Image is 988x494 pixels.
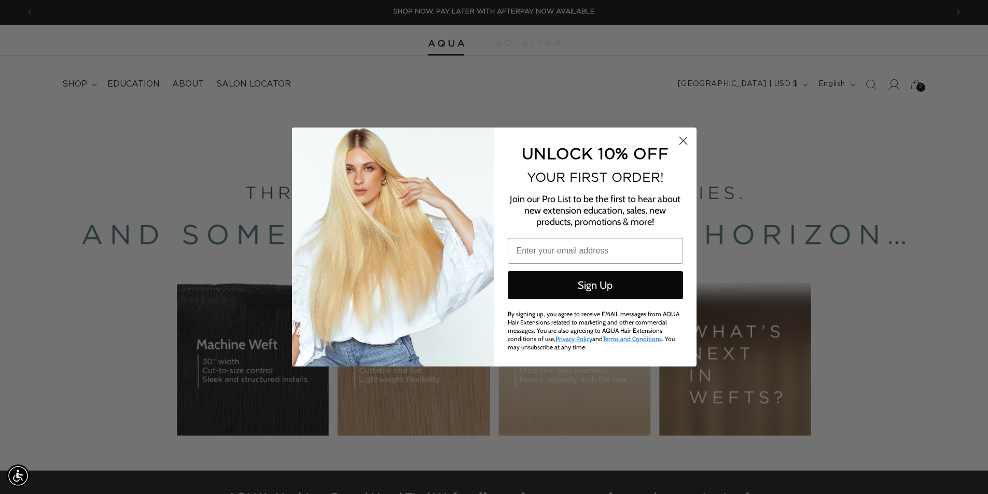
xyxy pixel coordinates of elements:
img: daab8b0d-f573-4e8c-a4d0-05ad8d765127.png [292,128,494,366]
span: Join our Pro List to be the first to hear about new extension education, sales, new products, pro... [510,193,680,228]
span: UNLOCK 10% OFF [522,145,669,162]
span: By signing up, you agree to receive EMAIL messages from AQUA Hair Extensions related to marketing... [508,310,679,351]
a: Terms and Conditions [603,335,662,343]
a: Privacy Policy [555,335,592,343]
input: Enter your email address [508,238,683,264]
span: YOUR FIRST ORDER! [527,170,664,185]
button: Close dialog [674,132,692,150]
div: Accessibility Menu [7,464,30,487]
button: Sign Up [508,271,683,299]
